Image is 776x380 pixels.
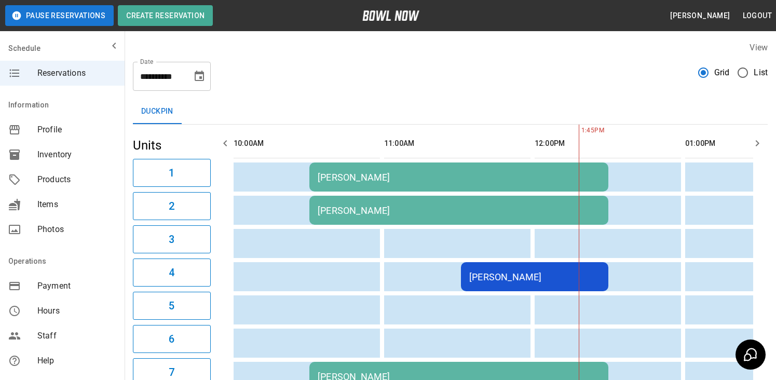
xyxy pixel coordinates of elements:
span: Photos [37,223,116,236]
button: 3 [133,225,211,253]
button: [PERSON_NAME] [666,6,734,25]
span: Staff [37,330,116,342]
button: Choose date, selected date is Sep 7, 2025 [189,66,210,87]
button: 4 [133,259,211,287]
h6: 2 [169,198,174,214]
button: Create Reservation [118,5,213,26]
button: Pause Reservations [5,5,114,26]
h6: 6 [169,331,174,347]
span: Items [37,198,116,211]
span: Payment [37,280,116,292]
h6: 5 [169,297,174,314]
button: 6 [133,325,211,353]
h5: Units [133,137,211,154]
button: Duckpin [133,99,182,124]
button: 5 [133,292,211,320]
label: View [750,43,768,52]
button: Logout [739,6,776,25]
th: 10:00AM [234,129,380,158]
span: 1:45PM [579,126,581,136]
span: Grid [714,66,730,79]
span: Hours [37,305,116,317]
div: [PERSON_NAME] [318,172,600,183]
div: [PERSON_NAME] [469,272,600,282]
span: Help [37,355,116,367]
div: inventory tabs [133,99,768,124]
span: Reservations [37,67,116,79]
span: Products [37,173,116,186]
img: logo [362,10,419,21]
h6: 3 [169,231,174,248]
h6: 4 [169,264,174,281]
th: 11:00AM [384,129,530,158]
span: Profile [37,124,116,136]
div: [PERSON_NAME] [318,205,600,216]
span: Inventory [37,148,116,161]
button: 2 [133,192,211,220]
th: 12:00PM [535,129,681,158]
button: 1 [133,159,211,187]
span: List [754,66,768,79]
h6: 1 [169,165,174,181]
